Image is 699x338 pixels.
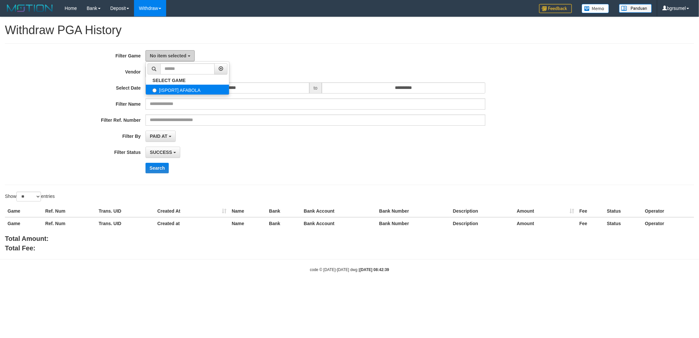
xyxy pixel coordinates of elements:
span: No item selected [150,53,186,58]
th: Game [5,205,43,217]
th: Name [229,217,266,229]
th: Description [450,205,514,217]
button: SUCCESS [146,147,180,158]
button: Search [146,163,169,173]
a: SELECT GAME [146,76,229,85]
th: Game [5,217,43,229]
select: Showentries [16,192,41,201]
th: Ref. Num [43,217,96,229]
th: Bank [266,217,301,229]
th: Amount [514,217,577,229]
img: Feedback.jpg [539,4,572,13]
span: SUCCESS [150,150,172,155]
button: No item selected [146,50,194,61]
strong: [DATE] 08:42:39 [359,267,389,272]
th: Status [604,205,642,217]
th: Fee [577,205,604,217]
th: Description [450,217,514,229]
input: [ISPORT] AFABOLA [152,88,157,93]
th: Bank [266,205,301,217]
th: Bank Account [301,205,377,217]
th: Fee [577,217,604,229]
th: Bank Account [301,217,377,229]
label: Show entries [5,192,55,201]
img: Button%20Memo.svg [582,4,609,13]
th: Bank Number [377,205,450,217]
label: [ISPORT] AFABOLA [146,85,229,95]
img: panduan.png [619,4,652,13]
th: Operator [642,205,694,217]
th: Operator [642,217,694,229]
th: Bank Number [377,217,450,229]
b: Total Fee: [5,244,35,252]
h1: Withdraw PGA History [5,24,694,37]
button: PAID AT [146,131,175,142]
th: Name [229,205,266,217]
b: Total Amount: [5,235,49,242]
th: Trans. UID [96,205,155,217]
th: Ref. Num [43,205,96,217]
th: Status [604,217,642,229]
b: SELECT GAME [152,78,185,83]
th: Amount [514,205,577,217]
span: to [309,82,322,94]
th: Created At [155,205,229,217]
img: MOTION_logo.png [5,3,55,13]
span: PAID AT [150,134,167,139]
th: Trans. UID [96,217,155,229]
small: code © [DATE]-[DATE] dwg | [310,267,389,272]
th: Created at [155,217,229,229]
